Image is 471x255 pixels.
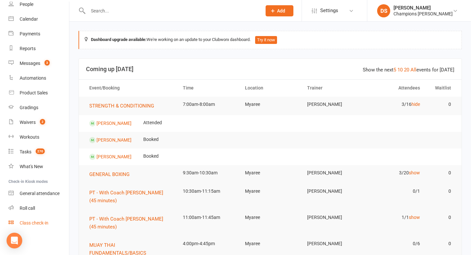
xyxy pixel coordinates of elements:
[96,154,131,159] a: [PERSON_NAME]
[410,67,416,73] a: All
[409,170,420,175] a: show
[44,60,50,66] span: 3
[363,80,426,96] th: Attendees
[20,164,43,169] div: What's New
[83,80,177,96] th: Event/Booking
[20,2,33,7] div: People
[426,184,457,199] td: 0
[9,130,69,145] a: Workouts
[426,236,457,251] td: 0
[239,236,301,251] td: Myaree
[177,210,239,225] td: 11:00am-11:45am
[9,12,69,27] a: Calendar
[20,134,39,140] div: Workouts
[89,215,171,231] button: PT - With Coach [PERSON_NAME] (45 minutes)
[393,5,453,11] div: [PERSON_NAME]
[9,186,69,201] a: General attendance kiosk mode
[426,165,457,181] td: 0
[9,159,69,174] a: What's New
[301,184,363,199] td: [PERSON_NAME]
[239,165,301,181] td: Myaree
[426,97,457,112] td: 0
[255,36,277,44] button: Try it now
[239,210,301,225] td: Myaree
[96,120,131,126] a: [PERSON_NAME]
[20,120,36,125] div: Waivers
[393,11,453,17] div: Champions [PERSON_NAME]
[301,210,363,225] td: [PERSON_NAME]
[137,115,168,130] td: Attended
[363,184,426,199] td: 0/1
[363,66,454,74] div: Show the next events for [DATE]
[377,4,390,17] div: DS
[89,103,154,109] span: STRENGTH & CONDITIONING
[363,236,426,251] td: 0/6
[40,119,45,125] span: 2
[363,165,426,181] td: 3/20
[89,171,130,177] span: GENERAL BOXING
[426,80,457,96] th: Waitlist
[397,67,403,73] a: 10
[177,97,239,112] td: 7:00am-8:00am
[266,5,293,16] button: Add
[277,8,285,13] span: Add
[36,148,45,154] span: 270
[9,216,69,230] a: Class kiosk mode
[9,71,69,86] a: Automations
[89,189,171,205] button: PT - With Coach [PERSON_NAME] (45 minutes)
[20,206,35,211] div: Roll call
[177,165,239,181] td: 9:30am-10:30am
[363,97,426,112] td: 3/16
[9,115,69,130] a: Waivers 2
[320,3,338,18] span: Settings
[9,56,69,71] a: Messages 3
[239,184,301,199] td: Myaree
[96,137,131,142] a: [PERSON_NAME]
[78,31,462,49] div: We're working on an update to your Clubworx dashboard.
[411,102,420,107] a: hide
[9,100,69,115] a: Gradings
[301,165,363,181] td: [PERSON_NAME]
[9,201,69,216] a: Roll call
[20,61,40,66] div: Messages
[89,190,163,204] span: PT - With Coach [PERSON_NAME] (45 minutes)
[86,6,257,15] input: Search...
[363,210,426,225] td: 1/1
[9,41,69,56] a: Reports
[7,233,22,248] div: Open Intercom Messenger
[177,236,239,251] td: 4:00pm-4:45pm
[20,31,40,36] div: Payments
[20,90,48,95] div: Product Sales
[9,27,69,41] a: Payments
[20,16,38,22] div: Calendar
[137,132,165,147] td: Booked
[137,148,165,164] td: Booked
[89,170,134,178] button: GENERAL BOXING
[239,80,301,96] th: Location
[301,97,363,112] td: [PERSON_NAME]
[177,80,239,96] th: Time
[409,215,420,220] a: show
[89,216,163,230] span: PT - With Coach [PERSON_NAME] (45 minutes)
[177,184,239,199] td: 10:30am-11:15am
[9,86,69,100] a: Product Sales
[89,102,159,110] button: STRENGTH & CONDITIONING
[9,145,69,159] a: Tasks 270
[86,66,454,72] h3: Coming up [DATE]
[20,105,38,110] div: Gradings
[239,97,301,112] td: Myaree
[301,80,363,96] th: Trainer
[404,67,409,73] a: 20
[91,37,147,42] strong: Dashboard upgrade available:
[20,191,60,196] div: General attendance
[20,220,48,226] div: Class check-in
[20,75,46,81] div: Automations
[20,149,31,154] div: Tasks
[393,67,396,73] a: 5
[301,236,363,251] td: [PERSON_NAME]
[426,210,457,225] td: 0
[20,46,36,51] div: Reports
